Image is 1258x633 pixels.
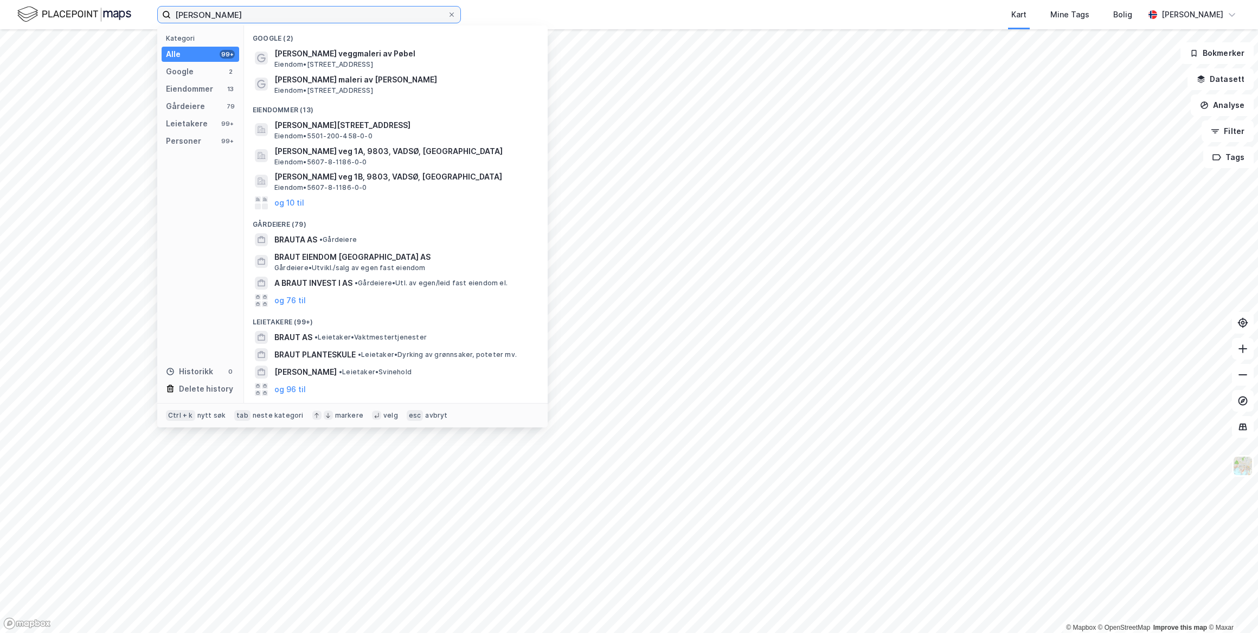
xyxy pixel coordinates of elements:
[1204,581,1258,633] div: Kontrollprogram for chat
[274,366,337,379] span: [PERSON_NAME]
[314,333,318,341] span: •
[358,350,517,359] span: Leietaker • Dyrking av grønnsaker, poteter mv.
[274,294,306,307] button: og 76 til
[166,135,201,148] div: Personer
[166,48,181,61] div: Alle
[1161,8,1223,21] div: [PERSON_NAME]
[197,411,226,420] div: nytt søk
[274,73,535,86] span: [PERSON_NAME] maleri av [PERSON_NAME]
[274,86,373,95] span: Eiendom • [STREET_ADDRESS]
[17,5,131,24] img: logo.f888ab2527a4732fd821a326f86c7f29.svg
[244,398,548,418] div: Personer (99+)
[171,7,447,23] input: Søk på adresse, matrikkel, gårdeiere, leietakere eller personer
[355,279,358,287] span: •
[274,331,312,344] span: BRAUT AS
[166,410,195,421] div: Ctrl + k
[166,82,213,95] div: Eiendommer
[274,233,317,246] span: BRAUTA AS
[1188,68,1254,90] button: Datasett
[226,367,235,376] div: 0
[166,34,239,42] div: Kategori
[274,383,306,396] button: og 96 til
[1066,624,1096,631] a: Mapbox
[339,368,412,376] span: Leietaker • Svinehold
[244,212,548,231] div: Gårdeiere (79)
[274,264,426,272] span: Gårdeiere • Utvikl./salg av egen fast eiendom
[226,102,235,111] div: 79
[274,348,356,361] span: BRAUT PLANTESKULE
[166,117,208,130] div: Leietakere
[1203,146,1254,168] button: Tags
[166,100,205,113] div: Gårdeiere
[274,183,367,192] span: Eiendom • 5607-8-1186-0-0
[1191,94,1254,116] button: Analyse
[407,410,423,421] div: esc
[1153,624,1207,631] a: Improve this map
[226,85,235,93] div: 13
[3,617,51,630] a: Mapbox homepage
[1233,456,1253,476] img: Z
[339,368,342,376] span: •
[1050,8,1089,21] div: Mine Tags
[226,67,235,76] div: 2
[355,279,508,287] span: Gårdeiere • Utl. av egen/leid fast eiendom el.
[1204,581,1258,633] iframe: Chat Widget
[274,170,535,183] span: [PERSON_NAME] veg 1B, 9803, VADSØ, [GEOGRAPHIC_DATA]
[1180,42,1254,64] button: Bokmerker
[274,158,367,167] span: Eiendom • 5607-8-1186-0-0
[319,235,357,244] span: Gårdeiere
[179,382,233,395] div: Delete history
[220,137,235,145] div: 99+
[1011,8,1026,21] div: Kart
[274,47,535,60] span: [PERSON_NAME] veggmaleri av Pøbel
[220,119,235,128] div: 99+
[166,365,213,378] div: Historikk
[244,25,548,45] div: Google (2)
[234,410,251,421] div: tab
[166,65,194,78] div: Google
[319,235,323,244] span: •
[335,411,363,420] div: markere
[1202,120,1254,142] button: Filter
[274,145,535,158] span: [PERSON_NAME] veg 1A, 9803, VADSØ, [GEOGRAPHIC_DATA]
[425,411,447,420] div: avbryt
[274,60,373,69] span: Eiendom • [STREET_ADDRESS]
[383,411,398,420] div: velg
[358,350,361,359] span: •
[274,132,373,140] span: Eiendom • 5501-200-458-0-0
[314,333,427,342] span: Leietaker • Vaktmestertjenester
[274,196,304,209] button: og 10 til
[220,50,235,59] div: 99+
[274,251,535,264] span: BRAUT EIENDOM [GEOGRAPHIC_DATA] AS
[274,119,535,132] span: [PERSON_NAME][STREET_ADDRESS]
[1113,8,1132,21] div: Bolig
[253,411,304,420] div: neste kategori
[244,309,548,329] div: Leietakere (99+)
[274,277,352,290] span: A BRAUT INVEST I AS
[244,97,548,117] div: Eiendommer (13)
[1098,624,1151,631] a: OpenStreetMap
